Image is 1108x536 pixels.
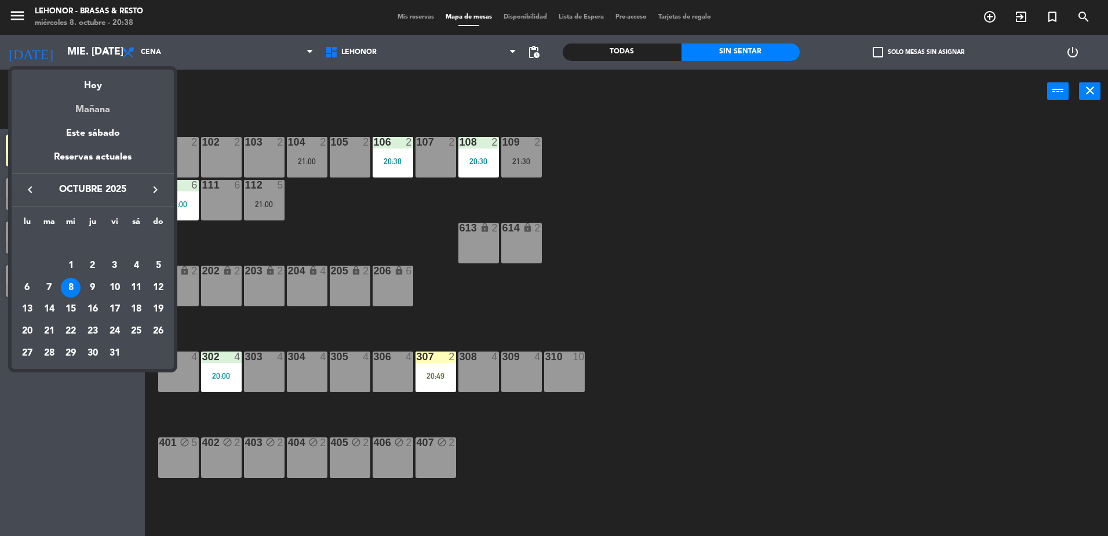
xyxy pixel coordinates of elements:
[16,320,38,342] td: 20 de octubre de 2025
[104,255,126,277] td: 3 de octubre de 2025
[147,320,169,342] td: 26 de octubre de 2025
[61,278,81,298] div: 8
[17,299,37,319] div: 13
[60,298,82,320] td: 15 de octubre de 2025
[147,277,169,299] td: 12 de octubre de 2025
[38,277,60,299] td: 7 de octubre de 2025
[126,278,146,298] div: 11
[105,299,125,319] div: 17
[105,343,125,363] div: 31
[148,256,168,276] div: 5
[126,255,148,277] td: 4 de octubre de 2025
[82,320,104,342] td: 23 de octubre de 2025
[39,343,59,363] div: 28
[145,182,166,197] button: keyboard_arrow_right
[148,299,168,319] div: 19
[147,298,169,320] td: 19 de octubre de 2025
[16,233,169,255] td: OCT.
[12,70,174,93] div: Hoy
[17,343,37,363] div: 27
[126,299,146,319] div: 18
[17,321,37,341] div: 20
[38,342,60,364] td: 28 de octubre de 2025
[147,215,169,233] th: domingo
[23,183,37,197] i: keyboard_arrow_left
[126,277,148,299] td: 11 de octubre de 2025
[126,321,146,341] div: 25
[105,256,125,276] div: 3
[83,299,103,319] div: 16
[60,215,82,233] th: miércoles
[20,182,41,197] button: keyboard_arrow_left
[17,278,37,298] div: 6
[16,342,38,364] td: 27 de octubre de 2025
[148,321,168,341] div: 26
[16,215,38,233] th: lunes
[82,255,104,277] td: 2 de octubre de 2025
[126,215,148,233] th: sábado
[83,343,103,363] div: 30
[83,256,103,276] div: 2
[82,298,104,320] td: 16 de octubre de 2025
[104,320,126,342] td: 24 de octubre de 2025
[105,278,125,298] div: 10
[60,255,82,277] td: 1 de octubre de 2025
[126,298,148,320] td: 18 de octubre de 2025
[16,277,38,299] td: 6 de octubre de 2025
[39,278,59,298] div: 7
[60,342,82,364] td: 29 de octubre de 2025
[82,342,104,364] td: 30 de octubre de 2025
[38,320,60,342] td: 21 de octubre de 2025
[126,256,146,276] div: 4
[12,117,174,150] div: Este sábado
[83,278,103,298] div: 9
[39,299,59,319] div: 14
[61,299,81,319] div: 15
[83,321,103,341] div: 23
[148,183,162,197] i: keyboard_arrow_right
[39,321,59,341] div: 21
[16,298,38,320] td: 13 de octubre de 2025
[104,342,126,364] td: 31 de octubre de 2025
[82,215,104,233] th: jueves
[12,93,174,117] div: Mañana
[147,255,169,277] td: 5 de octubre de 2025
[61,343,81,363] div: 29
[12,150,174,173] div: Reservas actuales
[126,320,148,342] td: 25 de octubre de 2025
[38,215,60,233] th: martes
[61,321,81,341] div: 22
[82,277,104,299] td: 9 de octubre de 2025
[104,298,126,320] td: 17 de octubre de 2025
[104,277,126,299] td: 10 de octubre de 2025
[61,256,81,276] div: 1
[105,321,125,341] div: 24
[148,278,168,298] div: 12
[38,298,60,320] td: 14 de octubre de 2025
[41,182,145,197] span: octubre 2025
[60,277,82,299] td: 8 de octubre de 2025
[60,320,82,342] td: 22 de octubre de 2025
[104,215,126,233] th: viernes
